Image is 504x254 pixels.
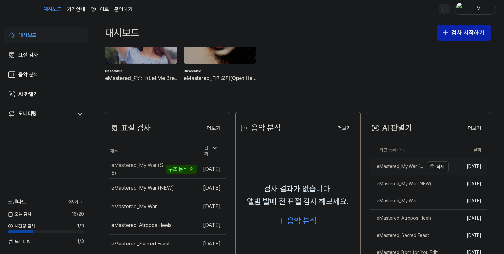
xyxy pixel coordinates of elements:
[197,216,226,234] td: [DATE]
[427,161,449,172] button: 삭제
[72,211,84,218] span: 16 / 20
[4,86,88,102] a: AI 판별기
[240,122,281,134] div: 음악 분석
[8,110,73,119] a: 모니터링
[370,175,449,192] a: eMastered_My War (NEW)
[201,121,226,135] a: 더보기
[466,5,492,12] div: Ml
[105,25,139,41] div: 대시보드
[273,213,323,229] button: 음악 분석
[91,6,109,13] a: 업데이트
[370,232,429,239] div: eMastered_Sacred Feast
[18,71,38,79] div: 음악 분석
[247,183,349,208] div: 검사 결과가 없습니다. 앨범 발매 전 표절 검사 해보세요.
[111,184,174,192] div: eMastered_My War (NEW)
[18,110,37,119] div: 모니터링
[67,6,85,13] button: 가격안내
[449,210,487,227] td: [DATE]
[370,158,424,175] a: eMastered_My War (SE)
[370,227,449,244] a: eMastered_Sacred Feast
[454,4,496,15] button: profileMl
[8,211,31,218] span: 오늘 검사
[197,234,226,253] td: [DATE]
[370,163,424,170] div: eMastered_My War (SE)
[197,160,226,178] td: [DATE]
[105,69,178,74] div: Unseeable
[202,143,220,159] div: 날짜
[437,25,491,41] button: 검사 시작하기
[449,158,487,175] td: [DATE]
[332,122,356,135] button: 더보기
[111,161,164,177] div: eMastered_My War (SE)
[77,238,84,245] span: 1 / 3
[449,142,487,158] th: 날짜
[370,192,449,209] a: eMastered_My War
[18,31,37,39] div: 대시보드
[197,197,226,216] td: [DATE]
[109,142,197,160] th: 제목
[111,240,170,248] div: eMastered_Sacred Feast
[370,198,417,204] div: eMastered_My War
[287,215,317,227] div: 음악 분석
[8,238,31,245] span: 모니터링
[111,203,157,210] div: eMastered_My War
[43,0,62,18] a: 대시보드
[105,74,178,82] div: eMastered_짜증나(Let Me Breathe)
[111,221,172,229] div: eMastered_Atropos Heels
[332,121,356,135] a: 더보기
[18,51,38,59] div: 표절 검사
[184,69,257,74] div: Unseeable
[114,6,133,13] a: 문의하기
[166,165,197,174] div: 구조 분석 중
[462,121,487,135] a: 더보기
[197,178,226,197] td: [DATE]
[449,227,487,244] td: [DATE]
[370,181,431,187] div: eMastered_My War (NEW)
[370,122,412,134] div: AI 판별기
[18,90,38,98] div: AI 판별기
[184,74,257,82] div: eMastered_다가오다(Open Heart)
[4,47,88,63] a: 표절 검사
[370,210,449,227] a: eMastered_Atropos Heels
[4,67,88,82] a: 음악 분석
[77,223,84,229] span: 1 / 3
[449,175,487,192] td: [DATE]
[8,198,26,206] span: 스탠다드
[4,27,88,43] a: 대시보드
[68,199,84,205] a: 더보기
[201,122,226,135] button: 더보기
[109,122,151,134] div: 표절 검사
[8,223,35,229] span: 시간당 검사
[456,3,464,16] img: profile
[370,215,431,222] div: eMastered_Atropos Heels
[449,192,487,210] td: [DATE]
[440,5,448,13] img: 알림
[462,122,487,135] button: 더보기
